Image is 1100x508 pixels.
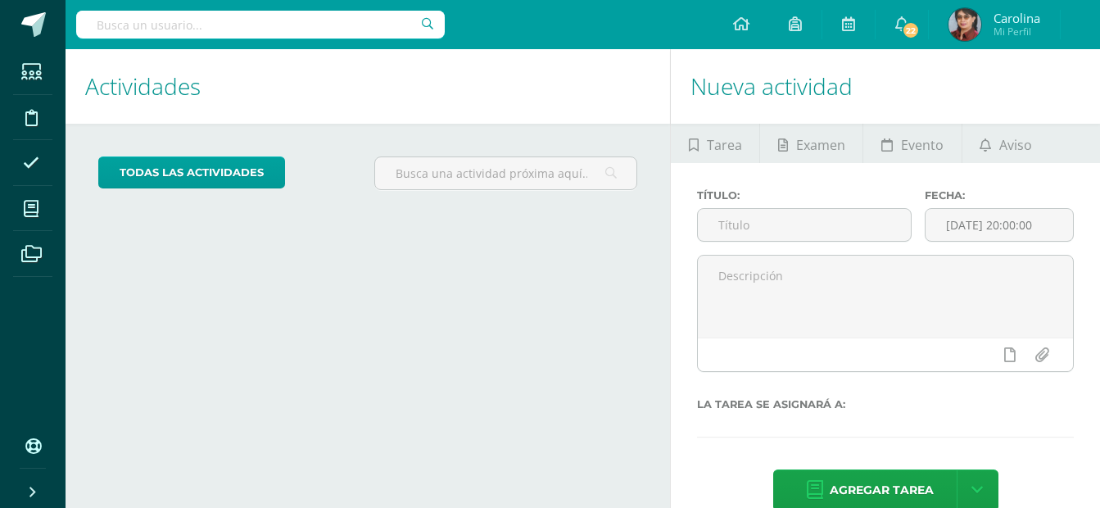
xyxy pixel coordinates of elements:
[994,25,1040,39] span: Mi Perfil
[925,189,1074,202] label: Fecha:
[697,398,1074,410] label: La tarea se asignará a:
[375,157,636,189] input: Busca una actividad próxima aquí...
[901,125,944,165] span: Evento
[707,125,742,165] span: Tarea
[690,49,1080,124] h1: Nueva actividad
[994,10,1040,26] span: Carolina
[697,189,912,202] label: Título:
[698,209,911,241] input: Título
[671,124,759,163] a: Tarea
[796,125,845,165] span: Examen
[863,124,961,163] a: Evento
[902,21,920,39] span: 22
[999,125,1032,165] span: Aviso
[76,11,445,39] input: Busca un usuario...
[962,124,1050,163] a: Aviso
[926,209,1073,241] input: Fecha de entrega
[948,8,981,41] img: 9b956cc9a4babd20fca20b167a45774d.png
[85,49,650,124] h1: Actividades
[98,156,285,188] a: todas las Actividades
[760,124,862,163] a: Examen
